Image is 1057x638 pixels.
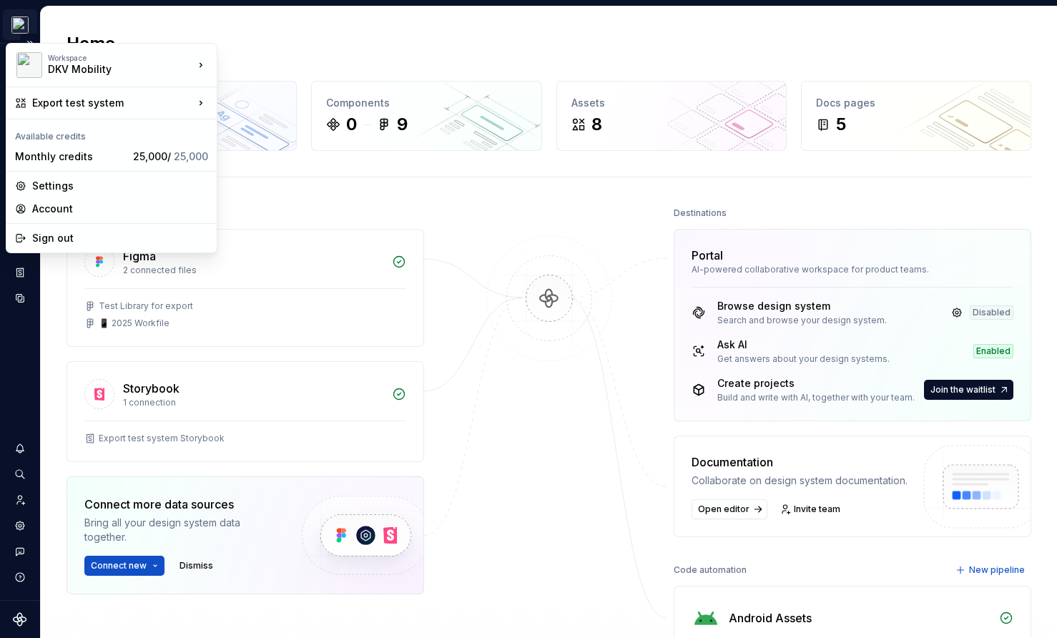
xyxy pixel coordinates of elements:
span: 25,000 [174,150,208,162]
div: Available credits [9,122,214,145]
div: Account [32,202,208,216]
span: 25,000 / [133,150,208,162]
div: Sign out [32,231,208,245]
div: Settings [32,179,208,193]
div: DKV Mobility [48,62,169,77]
div: Monthly credits [15,149,127,164]
div: Workspace [48,54,194,62]
img: e5527c48-e7d1-4d25-8110-9641689f5e10.png [16,52,42,78]
div: Export test system [32,96,194,110]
